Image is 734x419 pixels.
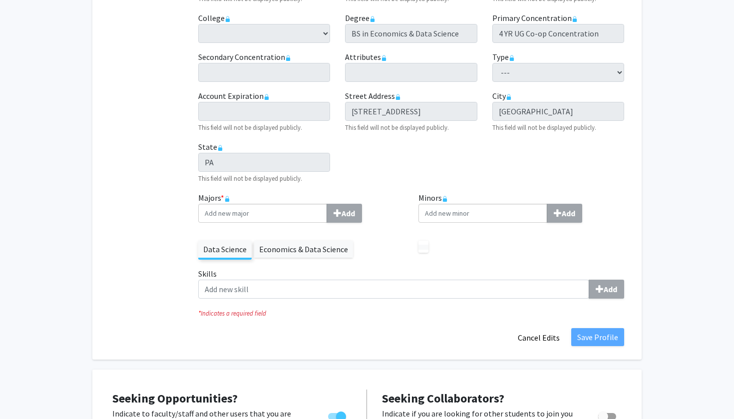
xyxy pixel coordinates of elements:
[418,204,547,223] input: MinorsAdd
[604,284,617,294] b: Add
[345,51,387,63] label: Attributes
[369,16,375,22] svg: This information is provided and automatically updated by Drexel University and is not editable o...
[345,90,401,102] label: Street Address
[198,280,589,299] input: SkillsAdd
[198,268,624,299] label: Skills
[506,94,512,100] svg: This information is provided and automatically updated by Drexel University and is not editable o...
[342,208,355,218] b: Add
[589,280,624,299] button: Skills
[492,90,512,102] label: City
[345,12,375,24] label: Degree
[217,145,223,151] svg: This information is provided and automatically updated by Drexel University and is not editable o...
[198,241,252,258] label: Data Science
[571,328,624,346] button: Save Profile
[395,94,401,100] svg: This information is provided and automatically updated by Drexel University and is not editable o...
[547,204,582,223] button: Minors
[509,55,515,61] svg: This information is provided and automatically updated by Drexel University and is not editable o...
[418,192,624,223] label: Minors
[198,141,223,153] label: State
[198,309,624,318] i: Indicates a required field
[382,391,504,406] span: Seeking Collaborators?
[198,90,270,102] label: Account Expiration
[572,16,578,22] svg: This information is provided and automatically updated by Drexel University and is not editable o...
[562,208,575,218] b: Add
[198,51,291,63] label: Secondary Concentration
[254,241,353,258] label: Economics & Data Science
[492,51,515,63] label: Type
[511,328,566,347] button: Cancel Edits
[198,204,327,223] input: Majors*Add
[198,123,302,131] small: This field will not be displayed publicly.
[225,16,231,22] svg: This information is provided and automatically updated by Drexel University and is not editable o...
[198,12,231,24] label: College
[285,55,291,61] svg: This information is provided and automatically updated by Drexel University and is not editable o...
[381,55,387,61] svg: This information is provided and automatically updated by Drexel University and is not editable o...
[7,374,42,412] iframe: Chat
[345,123,449,131] small: This field will not be displayed publicly.
[327,204,362,223] button: Majors*
[492,123,596,131] small: This field will not be displayed publicly.
[264,94,270,100] svg: This information is provided and automatically updated by Drexel University and is not editable o...
[112,391,238,406] span: Seeking Opportunities?
[198,192,404,223] label: Majors
[198,174,302,182] small: This field will not be displayed publicly.
[492,12,578,24] label: Primary Concentration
